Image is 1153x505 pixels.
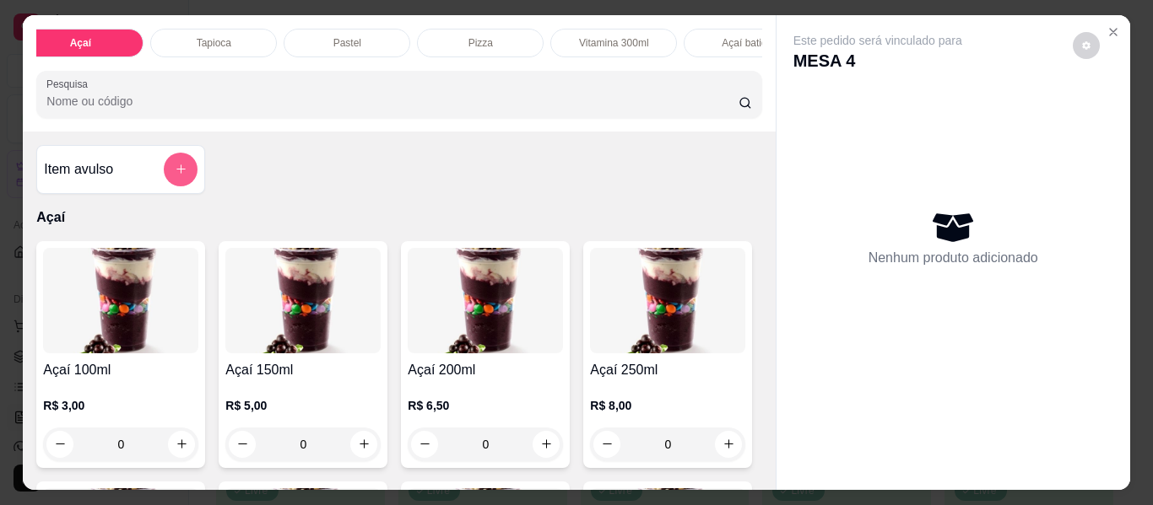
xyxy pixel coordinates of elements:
[333,36,361,50] p: Pastel
[1073,32,1100,59] button: decrease-product-quantity
[408,248,563,353] img: product-image
[43,360,198,380] h4: Açaí 100ml
[590,360,745,380] h4: Açaí 250ml
[225,397,381,414] p: R$ 5,00
[197,36,231,50] p: Tapioca
[36,207,761,228] p: Açaí
[164,153,198,186] button: add-separate-item
[43,248,198,353] img: product-image
[44,159,113,180] h4: Item avulso
[579,36,649,50] p: Vitamina 300ml
[225,248,381,353] img: product-image
[43,397,198,414] p: R$ 3,00
[70,36,91,50] p: Açaí
[46,77,94,91] label: Pesquisa
[869,248,1038,268] p: Nenhum produto adicionado
[46,93,739,110] input: Pesquisa
[1100,19,1127,46] button: Close
[468,36,493,50] p: Pizza
[793,49,962,73] p: MESA 4
[722,36,772,50] p: Açaí batido
[590,248,745,353] img: product-image
[225,360,381,380] h4: Açaí 150ml
[408,360,563,380] h4: Açaí 200ml
[590,397,745,414] p: R$ 8,00
[793,32,962,49] p: Este pedido será vinculado para
[408,397,563,414] p: R$ 6,50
